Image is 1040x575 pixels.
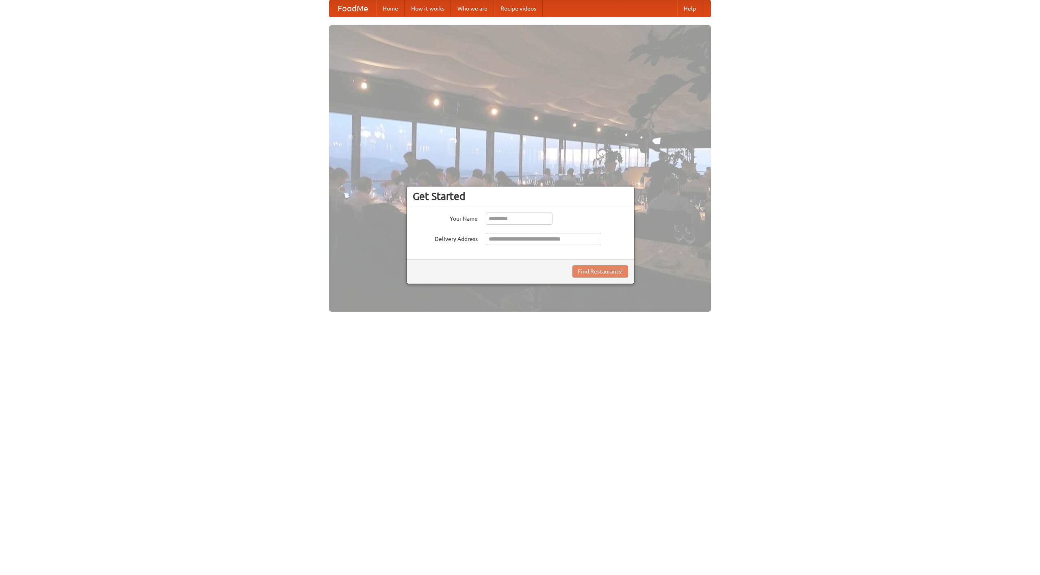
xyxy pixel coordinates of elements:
a: Help [677,0,702,17]
label: Delivery Address [413,233,478,243]
a: How it works [405,0,451,17]
a: Who we are [451,0,494,17]
a: Recipe videos [494,0,543,17]
h3: Get Started [413,190,628,202]
a: FoodMe [329,0,376,17]
label: Your Name [413,213,478,223]
button: Find Restaurants! [572,265,628,278]
a: Home [376,0,405,17]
